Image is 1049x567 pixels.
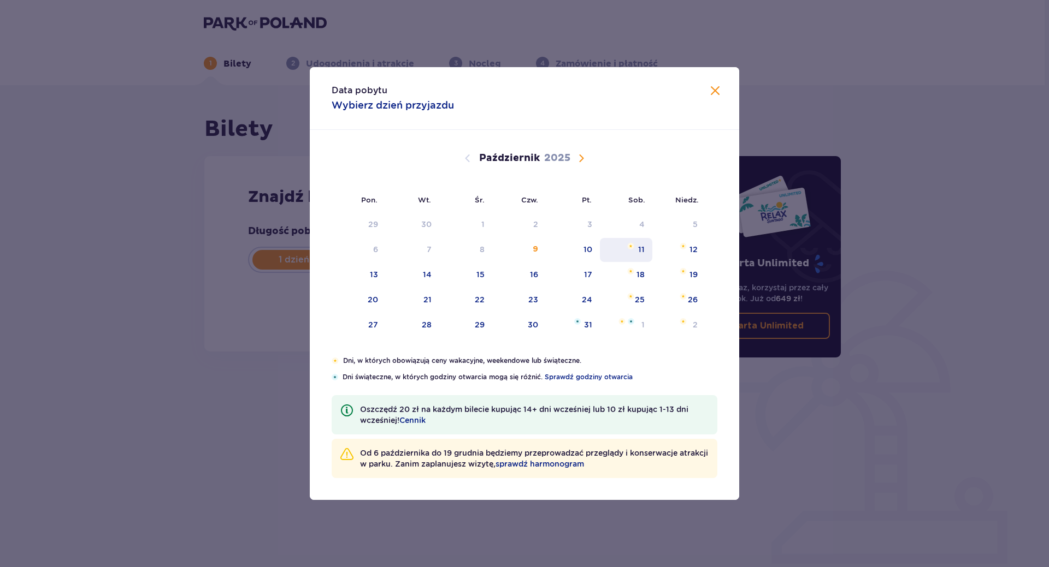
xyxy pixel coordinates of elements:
div: 5 [693,219,698,230]
td: sobota, 18 października 2025 [600,263,653,287]
img: Niebieska gwiazdka [332,374,338,380]
td: czwartek, 16 października 2025 [492,263,546,287]
td: piątek, 31 października 2025 [546,313,600,337]
td: czwartek, 30 października 2025 [492,313,546,337]
img: Pomarańczowa gwiazdka [680,318,687,325]
p: Dni świąteczne, w których godziny otwarcia mogą się różnić. [343,372,717,382]
img: Pomarańczowa gwiazdka [618,318,626,325]
button: Zamknij [709,85,722,98]
div: 9 [533,244,538,255]
td: wtorek, 21 października 2025 [386,288,440,312]
td: Data niedostępna. wtorek, 30 września 2025 [386,213,440,237]
div: 10 [584,244,592,255]
div: 29 [368,219,378,230]
div: 31 [584,319,592,330]
small: Wt. [418,195,431,204]
div: 29 [475,319,485,330]
td: niedziela, 26 października 2025 [652,288,705,312]
div: 19 [689,269,698,280]
div: 3 [587,219,592,230]
td: Data niedostępna. poniedziałek, 29 września 2025 [332,213,386,237]
img: Pomarańczowa gwiazdka [627,268,634,274]
img: Pomarańczowa gwiazdka [680,268,687,274]
p: Dni, w których obowiązują ceny wakacyjne, weekendowe lub świąteczne. [343,356,717,366]
td: środa, 22 października 2025 [439,288,492,312]
img: Pomarańczowa gwiazdka [627,293,634,300]
td: poniedziałek, 27 października 2025 [332,313,386,337]
div: 25 [635,294,645,305]
a: Cennik [399,415,426,426]
td: czwartek, 23 października 2025 [492,288,546,312]
div: 20 [368,294,378,305]
div: 12 [689,244,698,255]
td: Data niedostępna. wtorek, 7 października 2025 [386,238,440,262]
div: 13 [370,269,378,280]
small: Niedz. [675,195,699,204]
small: Sob. [628,195,645,204]
div: 15 [476,269,485,280]
td: środa, 29 października 2025 [439,313,492,337]
div: 1 [481,219,485,230]
td: niedziela, 19 października 2025 [652,263,705,287]
p: Październik [479,152,540,165]
div: 17 [584,269,592,280]
div: 11 [638,244,645,255]
div: 21 [423,294,432,305]
p: Oszczędź 20 zł na każdym bilecie kupując 14+ dni wcześniej lub 10 zł kupując 1-13 dni wcześniej! [360,404,709,426]
a: sprawdź harmonogram [496,458,584,469]
td: sobota, 11 października 2025 [600,238,653,262]
div: 30 [421,219,432,230]
td: wtorek, 14 października 2025 [386,263,440,287]
img: Pomarańczowa gwiazdka [332,357,339,364]
td: Data niedostępna. poniedziałek, 6 października 2025 [332,238,386,262]
td: środa, 15 października 2025 [439,263,492,287]
small: Pon. [361,195,378,204]
div: 27 [368,319,378,330]
td: niedziela, 12 października 2025 [652,238,705,262]
button: Następny miesiąc [575,152,588,165]
div: 30 [528,319,538,330]
img: Pomarańczowa gwiazdka [627,243,634,249]
div: 23 [528,294,538,305]
td: niedziela, 2 listopada 2025 [652,313,705,337]
div: 4 [639,219,645,230]
td: czwartek, 9 października 2025 [492,238,546,262]
img: Pomarańczowa gwiazdka [680,293,687,300]
p: Data pobytu [332,85,387,97]
p: Wybierz dzień przyjazdu [332,99,454,112]
div: 7 [427,244,432,255]
td: wtorek, 28 października 2025 [386,313,440,337]
img: Pomarańczowa gwiazdka [680,243,687,249]
small: Czw. [521,195,538,204]
small: Pt. [582,195,592,204]
img: Niebieska gwiazdka [628,318,634,325]
td: poniedziałek, 13 października 2025 [332,263,386,287]
td: Data niedostępna. piątek, 3 października 2025 [546,213,600,237]
td: Data niedostępna. sobota, 4 października 2025 [600,213,653,237]
small: Śr. [475,195,485,204]
div: 16 [530,269,538,280]
div: 2 [533,219,538,230]
div: 1 [641,319,645,330]
td: Data niedostępna. niedziela, 5 października 2025 [652,213,705,237]
td: poniedziałek, 20 października 2025 [332,288,386,312]
td: Data niedostępna. środa, 1 października 2025 [439,213,492,237]
td: piątek, 24 października 2025 [546,288,600,312]
td: piątek, 10 października 2025 [546,238,600,262]
div: 14 [423,269,432,280]
p: 2025 [544,152,570,165]
a: Sprawdź godziny otwarcia [545,372,633,382]
div: 18 [637,269,645,280]
div: 8 [480,244,485,255]
td: sobota, 1 listopada 2025 [600,313,653,337]
td: sobota, 25 października 2025 [600,288,653,312]
div: 22 [475,294,485,305]
td: Data niedostępna. czwartek, 2 października 2025 [492,213,546,237]
img: Niebieska gwiazdka [574,318,581,325]
button: Poprzedni miesiąc [461,152,474,165]
div: 6 [373,244,378,255]
td: piątek, 17 października 2025 [546,263,600,287]
div: 28 [422,319,432,330]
